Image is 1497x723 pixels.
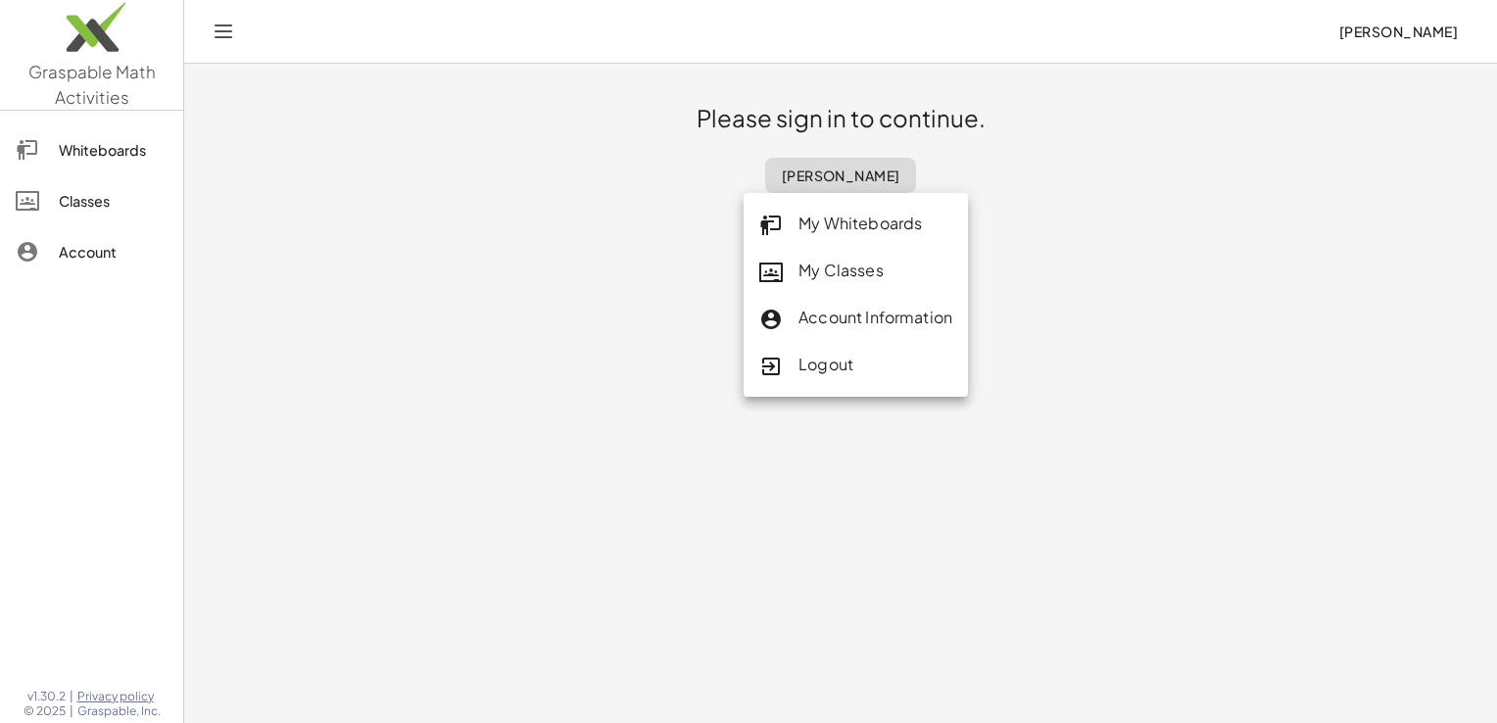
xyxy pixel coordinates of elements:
a: Whiteboards [8,126,175,173]
a: Classes [8,177,175,224]
a: Privacy policy [77,689,161,704]
span: © 2025 [24,703,66,719]
span: [PERSON_NAME] [1338,23,1458,40]
span: | [70,689,73,704]
div: My Classes [759,259,952,284]
span: [PERSON_NAME] [781,167,900,184]
a: My Whiteboards [744,201,968,248]
span: Graspable Math Activities [28,61,156,108]
button: [PERSON_NAME] [1323,14,1473,49]
span: | [70,703,73,719]
a: Account [8,228,175,275]
div: Whiteboards [59,138,168,162]
a: My Classes [744,248,968,295]
button: Toggle navigation [208,16,239,47]
div: Account Information [759,306,952,331]
span: v1.30.2 [27,689,66,704]
h1: Please sign in to continue. [697,103,986,134]
span: Graspable, Inc. [77,703,161,719]
div: My Whiteboards [759,212,952,237]
button: [PERSON_NAME] [765,158,916,193]
div: Logout [759,353,952,378]
div: Classes [59,189,168,213]
div: Account [59,240,168,264]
